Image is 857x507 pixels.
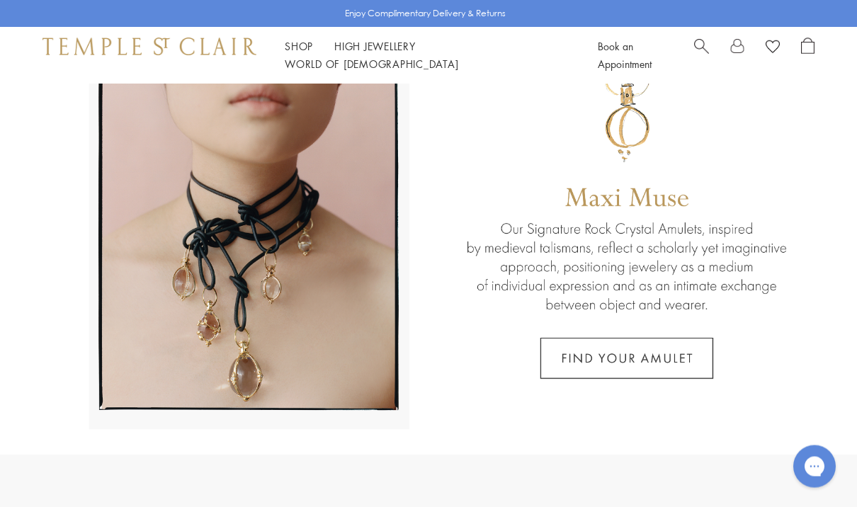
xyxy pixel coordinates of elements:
[285,57,458,71] a: World of [DEMOGRAPHIC_DATA]World of [DEMOGRAPHIC_DATA]
[285,38,566,73] nav: Main navigation
[285,39,313,53] a: ShopShop
[801,38,815,73] a: Open Shopping Bag
[42,38,256,55] img: Temple St. Clair
[766,38,780,59] a: View Wishlist
[786,440,843,493] iframe: Gorgias live chat messenger
[334,39,416,53] a: High JewelleryHigh Jewellery
[694,38,709,73] a: Search
[598,39,652,71] a: Book an Appointment
[345,6,506,21] p: Enjoy Complimentary Delivery & Returns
